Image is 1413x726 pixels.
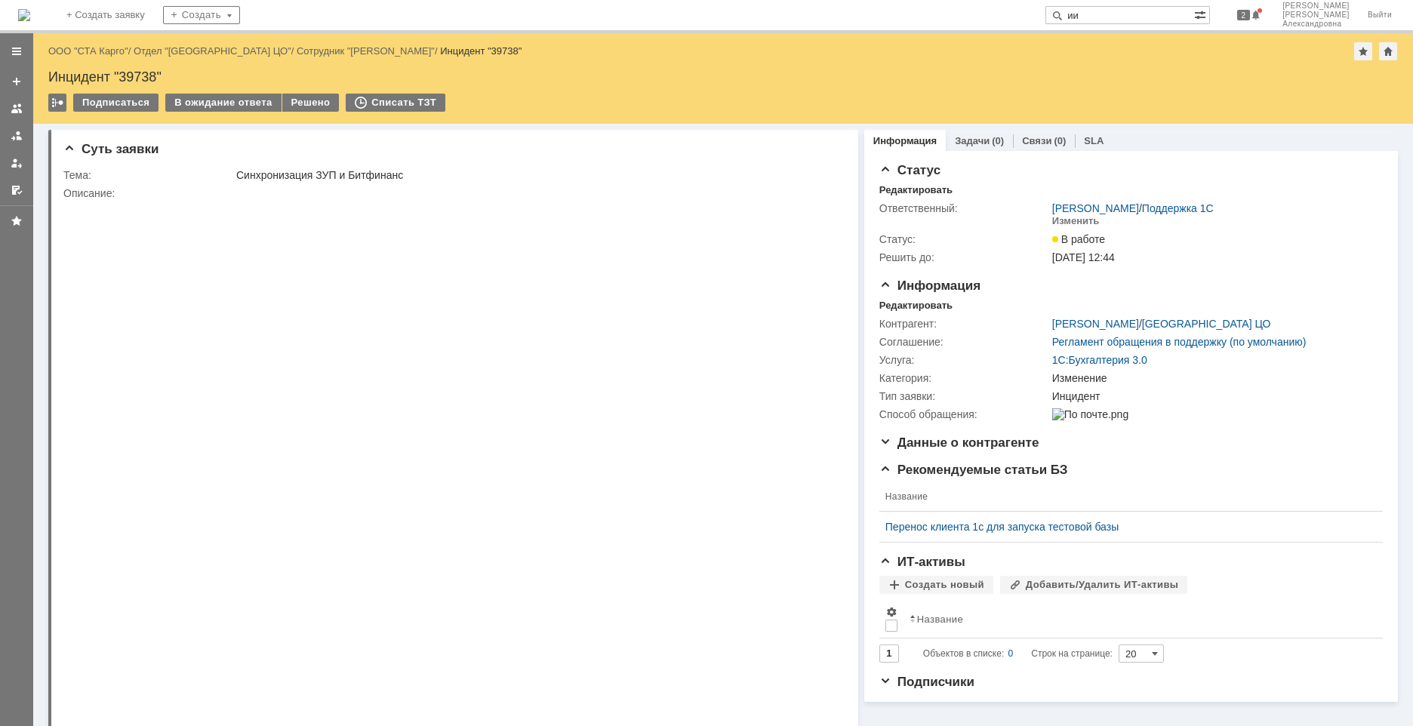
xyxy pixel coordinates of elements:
span: Александровна [1282,20,1350,29]
a: [PERSON_NAME] [1052,318,1139,330]
div: Статус: [879,233,1049,245]
a: Задачи [955,135,990,146]
div: Инцидент [1052,390,1375,402]
div: Изменение [1052,372,1375,384]
div: / [134,45,297,57]
th: Название [879,482,1371,512]
div: Создать [163,6,240,24]
img: По почте.png [1052,408,1128,420]
img: logo [18,9,30,21]
span: Настройки [885,606,897,618]
div: Ответственный: [879,202,1049,214]
div: Добавить в избранное [1354,42,1372,60]
div: Инцидент "39738" [440,45,522,57]
div: Работа с массовостью [48,94,66,112]
a: Заявки на командах [5,97,29,121]
span: Расширенный поиск [1194,7,1209,21]
a: [GEOGRAPHIC_DATA] ЦО [1142,318,1271,330]
div: Редактировать [879,300,953,312]
span: Суть заявки [63,142,159,156]
th: Название [904,600,1371,638]
div: Инцидент "39738" [48,69,1398,85]
div: Сделать домашней страницей [1379,42,1397,60]
span: 2 [1237,10,1251,20]
div: Синхронизация ЗУП и Битфинанс [236,169,835,181]
div: 0 [1008,644,1014,663]
a: Информация [873,135,937,146]
span: [PERSON_NAME] [1282,11,1350,20]
a: Мои согласования [5,178,29,202]
a: Перейти на домашнюю страницу [18,9,30,21]
div: / [1052,318,1271,330]
span: Подписчики [879,675,974,689]
div: (0) [992,135,1004,146]
div: Услуга: [879,354,1049,366]
a: Создать заявку [5,69,29,94]
div: Название [917,614,963,625]
a: Перенос клиента 1с для запуска тестовой базы [885,521,1365,533]
span: В работе [1052,233,1105,245]
a: Отдел "[GEOGRAPHIC_DATA] ЦО" [134,45,291,57]
a: 1С:Бухгалтерия 3.0 [1052,354,1147,366]
span: ИТ-активы [879,555,965,569]
span: Информация [879,278,980,293]
div: Контрагент: [879,318,1049,330]
a: Сотрудник "[PERSON_NAME]" [297,45,435,57]
span: Рекомендуемые статьи БЗ [879,463,1068,477]
div: / [1052,202,1214,214]
a: SLA [1084,135,1104,146]
div: Изменить [1052,215,1100,227]
a: Связи [1022,135,1051,146]
span: Объектов в списке: [923,648,1004,659]
a: Регламент обращения в поддержку (по умолчанию) [1052,336,1307,348]
div: / [297,45,440,57]
i: Строк на странице: [923,644,1113,663]
div: Способ обращения: [879,408,1049,420]
span: Статус [879,163,940,177]
div: Решить до: [879,251,1049,263]
div: Тип заявки: [879,390,1049,402]
div: / [48,45,134,57]
div: Соглашение: [879,336,1049,348]
div: Тема: [63,169,233,181]
div: (0) [1054,135,1066,146]
a: [PERSON_NAME] [1052,202,1139,214]
span: [DATE] 12:44 [1052,251,1115,263]
span: [PERSON_NAME] [1282,2,1350,11]
div: Описание: [63,187,838,199]
a: Заявки в моей ответственности [5,124,29,148]
a: Поддержка 1С [1142,202,1214,214]
span: Данные о контрагенте [879,435,1039,450]
div: Редактировать [879,184,953,196]
a: Мои заявки [5,151,29,175]
div: Категория: [879,372,1049,384]
a: ООО "СТА Карго" [48,45,128,57]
